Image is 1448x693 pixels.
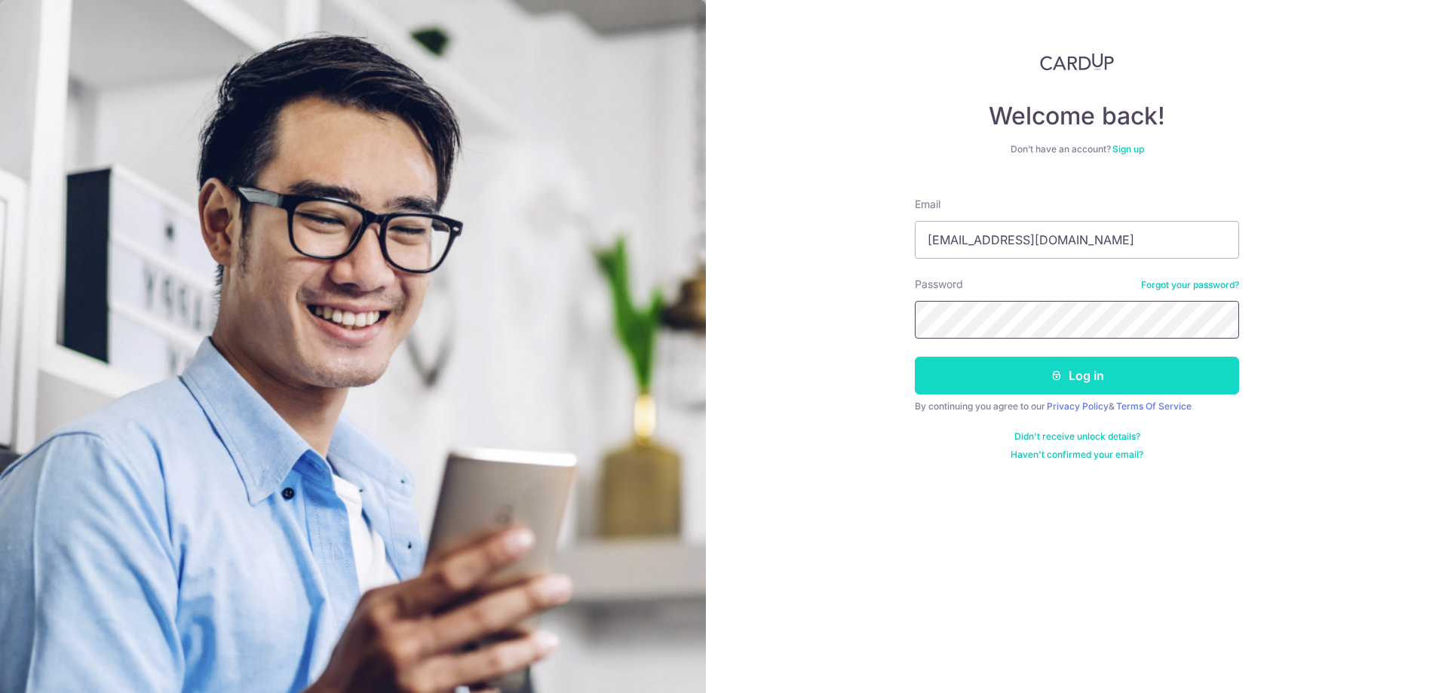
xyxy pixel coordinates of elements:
[915,400,1239,412] div: By continuing you agree to our &
[1116,400,1192,412] a: Terms Of Service
[1112,143,1144,155] a: Sign up
[915,101,1239,131] h4: Welcome back!
[915,357,1239,394] button: Log in
[915,277,963,292] label: Password
[1011,449,1143,461] a: Haven't confirmed your email?
[915,197,940,212] label: Email
[915,221,1239,259] input: Enter your Email
[915,143,1239,155] div: Don’t have an account?
[1014,431,1140,443] a: Didn't receive unlock details?
[1040,53,1114,71] img: CardUp Logo
[1141,279,1239,291] a: Forgot your password?
[1047,400,1109,412] a: Privacy Policy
